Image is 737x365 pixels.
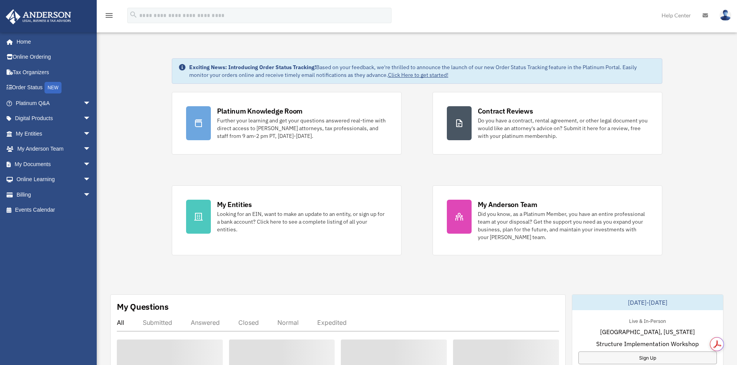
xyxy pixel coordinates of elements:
[5,111,103,126] a: Digital Productsarrow_drop_down
[83,156,99,172] span: arrow_drop_down
[433,92,662,154] a: Contract Reviews Do you have a contract, rental agreement, or other legal document you would like...
[277,319,299,326] div: Normal
[600,327,695,336] span: [GEOGRAPHIC_DATA], [US_STATE]
[189,64,316,71] strong: Exciting News: Introducing Order Status Tracking!
[83,187,99,203] span: arrow_drop_down
[217,106,303,116] div: Platinum Knowledge Room
[5,141,103,157] a: My Anderson Teamarrow_drop_down
[5,202,103,218] a: Events Calendar
[5,187,103,202] a: Billingarrow_drop_down
[143,319,172,326] div: Submitted
[191,319,220,326] div: Answered
[720,10,731,21] img: User Pic
[5,172,103,187] a: Online Learningarrow_drop_down
[117,319,124,326] div: All
[83,126,99,142] span: arrow_drop_down
[5,126,103,141] a: My Entitiesarrow_drop_down
[478,106,533,116] div: Contract Reviews
[217,117,387,140] div: Further your learning and get your questions answered real-time with direct access to [PERSON_NAM...
[44,82,62,93] div: NEW
[478,117,648,140] div: Do you have a contract, rental agreement, or other legal document you would like an attorney's ad...
[129,10,138,19] i: search
[217,210,387,233] div: Looking for an EIN, want to make an update to an entity, or sign up for a bank account? Click her...
[83,111,99,127] span: arrow_drop_down
[117,301,169,312] div: My Questions
[623,316,672,324] div: Live & In-Person
[572,295,723,310] div: [DATE]-[DATE]
[217,200,252,209] div: My Entities
[83,172,99,188] span: arrow_drop_down
[388,71,448,78] a: Click Here to get started!
[104,14,114,20] a: menu
[5,65,103,80] a: Tax Organizers
[596,339,699,348] span: Structure Implementation Workshop
[83,141,99,157] span: arrow_drop_down
[478,200,537,209] div: My Anderson Team
[433,185,662,255] a: My Anderson Team Did you know, as a Platinum Member, you have an entire professional team at your...
[5,49,103,65] a: Online Ordering
[104,11,114,20] i: menu
[172,185,402,255] a: My Entities Looking for an EIN, want to make an update to an entity, or sign up for a bank accoun...
[172,92,402,154] a: Platinum Knowledge Room Further your learning and get your questions answered real-time with dire...
[5,80,103,96] a: Order StatusNEW
[317,319,347,326] div: Expedited
[478,210,648,241] div: Did you know, as a Platinum Member, you have an entire professional team at your disposal? Get th...
[578,351,717,364] a: Sign Up
[189,63,656,79] div: Based on your feedback, we're thrilled to announce the launch of our new Order Status Tracking fe...
[5,156,103,172] a: My Documentsarrow_drop_down
[238,319,259,326] div: Closed
[5,34,99,49] a: Home
[83,95,99,111] span: arrow_drop_down
[5,95,103,111] a: Platinum Q&Aarrow_drop_down
[3,9,74,24] img: Anderson Advisors Platinum Portal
